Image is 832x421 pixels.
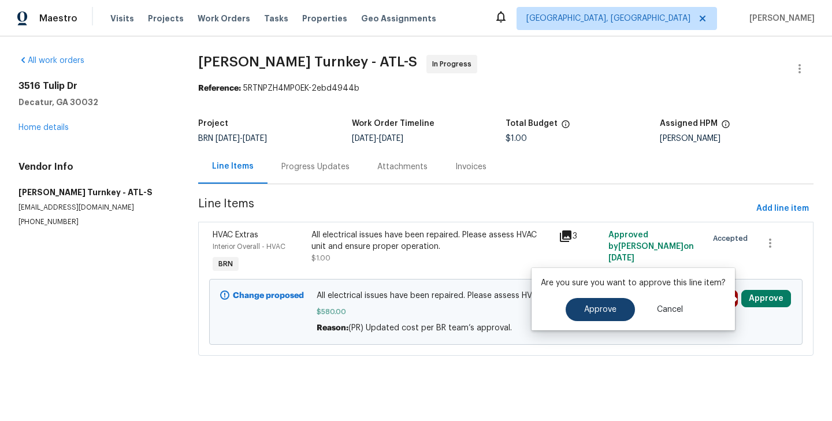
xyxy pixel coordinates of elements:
[657,305,683,314] span: Cancel
[317,324,348,332] span: Reason:
[214,258,237,270] span: BRN
[506,135,527,143] span: $1.00
[212,161,254,172] div: Line Items
[216,135,240,143] span: [DATE]
[745,13,815,24] span: [PERSON_NAME]
[18,124,69,132] a: Home details
[660,135,814,143] div: [PERSON_NAME]
[317,306,695,318] span: $580.00
[638,298,701,321] button: Cancel
[148,13,184,24] span: Projects
[561,120,570,135] span: The total cost of line items that have been proposed by Opendoor. This sum includes line items th...
[432,58,476,70] span: In Progress
[18,187,170,198] h5: [PERSON_NAME] Turnkey - ATL-S
[317,290,695,301] span: All electrical issues have been repaired. Please assess HVAC unit and ensure proper operation.
[361,13,436,24] span: Geo Assignments
[213,231,258,239] span: HVAC Extras
[455,161,486,173] div: Invoices
[559,229,601,243] div: 3
[721,120,730,135] span: The hpm assigned to this work order.
[348,324,512,332] span: (PR) Updated cost per BR team’s approval.
[18,96,170,108] h5: Decatur, GA 30032
[302,13,347,24] span: Properties
[198,84,241,92] b: Reference:
[198,198,752,219] span: Line Items
[18,203,170,213] p: [EMAIL_ADDRESS][DOMAIN_NAME]
[311,255,330,262] span: $1.00
[198,135,267,143] span: BRN
[541,277,726,289] p: Are you sure you want to approve this line item?
[198,120,228,128] h5: Project
[741,290,791,307] button: Approve
[352,135,403,143] span: -
[660,120,718,128] h5: Assigned HPM
[608,254,634,262] span: [DATE]
[352,120,434,128] h5: Work Order Timeline
[264,14,288,23] span: Tasks
[379,135,403,143] span: [DATE]
[18,80,170,92] h2: 3516 Tulip Dr
[18,217,170,227] p: [PHONE_NUMBER]
[584,305,616,314] span: Approve
[18,57,84,65] a: All work orders
[377,161,428,173] div: Attachments
[506,120,558,128] h5: Total Budget
[566,298,635,321] button: Approve
[756,202,809,216] span: Add line item
[752,198,814,219] button: Add line item
[18,161,170,173] h4: Vendor Info
[198,83,814,94] div: 5RTNPZH4MP0EK-2ebd4944b
[608,231,694,262] span: Approved by [PERSON_NAME] on
[713,233,752,244] span: Accepted
[281,161,350,173] div: Progress Updates
[216,135,267,143] span: -
[311,229,552,252] div: All electrical issues have been repaired. Please assess HVAC unit and ensure proper operation.
[110,13,134,24] span: Visits
[243,135,267,143] span: [DATE]
[198,55,417,69] span: [PERSON_NAME] Turnkey - ATL-S
[39,13,77,24] span: Maestro
[213,243,285,250] span: Interior Overall - HVAC
[352,135,376,143] span: [DATE]
[198,13,250,24] span: Work Orders
[233,292,304,300] b: Change proposed
[526,13,690,24] span: [GEOGRAPHIC_DATA], [GEOGRAPHIC_DATA]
